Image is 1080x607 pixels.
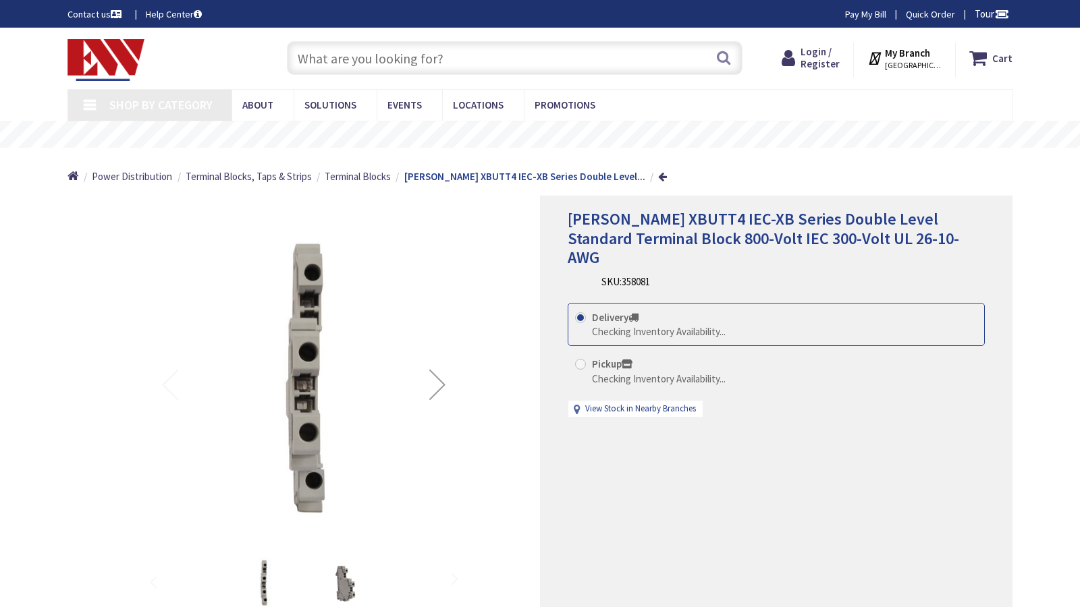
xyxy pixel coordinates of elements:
[585,403,696,415] a: View Stock in Nearby Branches
[429,127,676,142] rs-layer: Free Same Day Pickup at 19 Locations
[186,170,312,183] span: Terminal Blocks, Taps & Strips
[387,98,422,111] span: Events
[592,324,726,339] div: Checking Inventory Availability...
[143,224,464,545] img: Eaton XBUTT4 IEC-XB Series Double Level Standard Terminal Block 800-Volt IEC 300-Volt UL 26-10-AWG
[404,170,645,183] strong: [PERSON_NAME] XBUTT4 IEC-XB Series Double Level...
[992,46,1013,70] strong: Cart
[287,41,742,75] input: What are you looking for?
[325,170,391,183] span: Terminal Blocks
[242,98,273,111] span: About
[67,39,144,81] img: Electrical Wholesalers, Inc.
[568,208,959,268] span: [PERSON_NAME] XBUTT4 IEC-XB Series Double Level Standard Terminal Block 800-Volt IEC 300-Volt UL ...
[453,98,504,111] span: Locations
[535,98,595,111] span: Promotions
[92,170,172,183] span: Power Distribution
[782,46,840,70] a: Login / Register
[885,47,930,59] strong: My Branch
[969,46,1013,70] a: Cart
[67,7,124,21] a: Contact us
[592,372,726,386] div: Checking Inventory Availability...
[592,311,639,324] strong: Delivery
[592,357,632,370] strong: Pickup
[92,169,172,183] a: Power Distribution
[186,169,312,183] a: Terminal Blocks, Taps & Strips
[146,7,202,21] a: Help Center
[304,98,356,111] span: Solutions
[601,274,650,289] div: SKU:
[622,275,650,288] span: 358081
[801,45,840,70] span: Login / Register
[845,7,886,21] a: Pay My Bill
[109,97,213,113] span: Shop By Category
[325,169,391,183] a: Terminal Blocks
[975,7,1009,20] span: Tour
[867,46,942,70] div: My Branch [GEOGRAPHIC_DATA], [GEOGRAPHIC_DATA]
[410,224,464,545] div: Next
[885,60,942,71] span: [GEOGRAPHIC_DATA], [GEOGRAPHIC_DATA]
[906,7,955,21] a: Quick Order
